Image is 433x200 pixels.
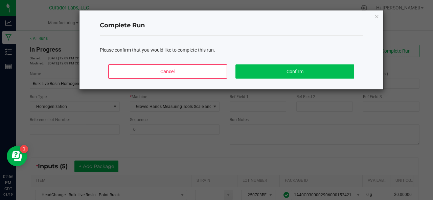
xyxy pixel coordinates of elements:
button: Cancel [108,64,227,79]
div: Please confirm that you would like to complete this run. [100,47,363,54]
h4: Complete Run [100,21,363,30]
button: Confirm [235,64,354,79]
iframe: Resource center [7,146,27,166]
button: Close [374,12,379,20]
iframe: Resource center unread badge [20,145,28,153]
